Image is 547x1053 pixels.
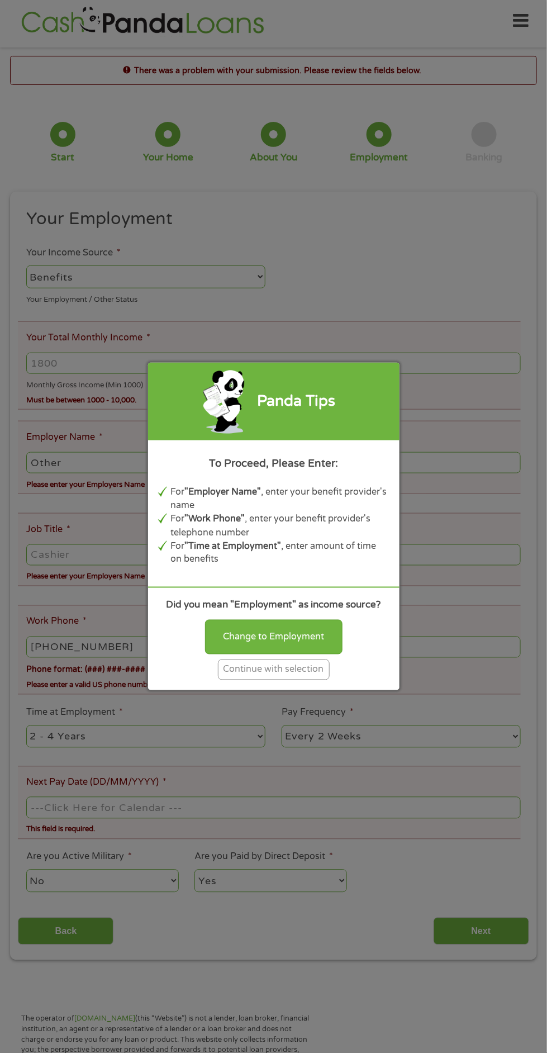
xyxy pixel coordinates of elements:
[202,368,247,435] img: green-panda-phone.png
[170,539,389,567] li: For , enter amount of time on benefits
[158,456,389,471] div: To Proceed, Please Enter:
[218,660,330,680] div: Continue with selection
[184,540,281,552] b: "Time at Employment"
[158,598,389,613] div: Did you mean "Employment" as income source?
[184,486,261,497] b: "Employer Name"
[170,485,389,513] li: For , enter your benefit provider's name
[184,513,245,524] b: "Work Phone"
[205,620,343,654] div: Change to Employment
[170,512,389,539] li: For , enter your benefit provider's telephone number
[257,390,335,413] div: Panda Tips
